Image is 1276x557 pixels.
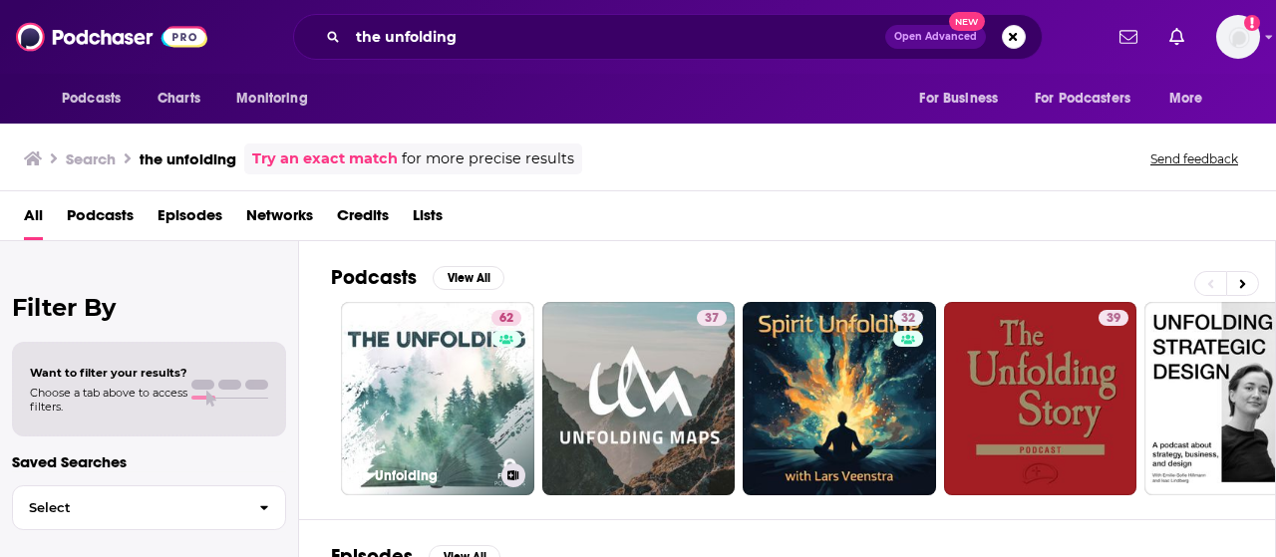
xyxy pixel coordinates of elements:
button: open menu [905,80,1023,118]
a: 62 [491,310,521,326]
button: Show profile menu [1216,15,1260,59]
a: Credits [337,199,389,240]
div: Search podcasts, credits, & more... [293,14,1043,60]
button: open menu [1022,80,1159,118]
button: Select [12,485,286,530]
button: open menu [222,80,333,118]
a: 37 [697,310,727,326]
a: 39 [944,302,1137,495]
span: 37 [705,309,719,329]
svg: Add a profile image [1244,15,1260,31]
a: 32 [893,310,923,326]
span: for more precise results [402,147,574,170]
button: Open AdvancedNew [885,25,986,49]
button: open menu [1155,80,1228,118]
a: Charts [145,80,212,118]
span: Select [13,501,243,514]
img: User Profile [1216,15,1260,59]
input: Search podcasts, credits, & more... [348,21,885,53]
span: Charts [158,85,200,113]
span: Want to filter your results? [30,366,187,380]
a: Episodes [158,199,222,240]
button: View All [433,266,504,290]
h2: Filter By [12,293,286,322]
span: 62 [499,309,513,329]
button: open menu [48,80,147,118]
a: 39 [1099,310,1128,326]
a: Show notifications dropdown [1161,20,1192,54]
span: Open Advanced [894,32,977,42]
h3: Search [66,149,116,168]
span: Choose a tab above to access filters. [30,386,187,414]
span: New [949,12,985,31]
a: 37 [542,302,736,495]
button: Send feedback [1144,150,1244,167]
a: Show notifications dropdown [1112,20,1145,54]
a: All [24,199,43,240]
img: Podchaser - Follow, Share and Rate Podcasts [16,18,207,56]
span: Monitoring [236,85,307,113]
span: Podcasts [62,85,121,113]
h3: The Unfolding [349,467,493,484]
h2: Podcasts [331,265,417,290]
a: 32 [743,302,936,495]
a: Podcasts [67,199,134,240]
a: Lists [413,199,443,240]
a: Try an exact match [252,147,398,170]
span: 39 [1107,309,1120,329]
span: 32 [901,309,915,329]
h3: the unfolding [140,149,236,168]
span: For Podcasters [1035,85,1130,113]
span: Logged in as WPubPR1 [1216,15,1260,59]
a: Networks [246,199,313,240]
a: PodcastsView All [331,265,504,290]
a: 62The Unfolding [341,302,534,495]
p: Saved Searches [12,452,286,471]
span: More [1169,85,1203,113]
span: For Business [919,85,998,113]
